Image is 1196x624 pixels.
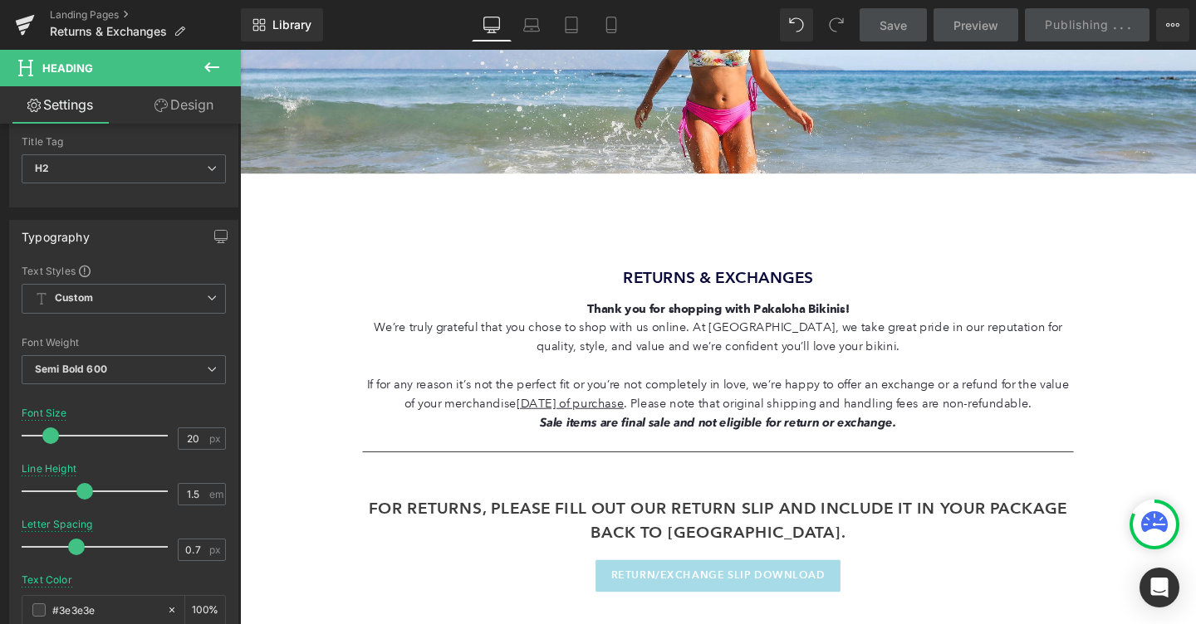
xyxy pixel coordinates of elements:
[241,8,323,41] a: New Library
[22,519,93,530] div: Letter Spacing
[315,384,690,399] span: Sale items are final sale and not eligible for return or exchange.
[124,86,244,124] a: Design
[374,536,630,571] a: Return/Exchange Slip Download
[953,17,998,34] span: Preview
[291,364,404,379] span: [DATE] of purchase
[55,291,93,305] b: Custom
[820,8,853,41] button: Redo
[209,544,223,555] span: px
[22,407,67,419] div: Font Size
[591,8,631,41] a: Mobile
[52,601,159,619] input: Color
[22,136,226,148] div: Title Tag
[209,433,223,444] span: px
[140,285,865,319] span: We’re truly grateful that you chose to shop with us online. At [GEOGRAPHIC_DATA], we take great p...
[403,230,603,250] font: Returns & Exchanges
[22,264,226,277] div: Text Styles
[365,265,640,280] span: Thank you for shopping with Pakaloha Bikinis!
[134,344,872,379] span: If for any reason it’s not the perfect fit or you’re not completely in love, we’re happy to offer...
[22,574,72,586] div: Text Color
[551,8,591,41] a: Tablet
[35,363,107,375] b: Semi Bold 600
[42,61,93,75] span: Heading
[209,489,223,500] span: em
[934,8,1018,41] a: Preview
[50,25,167,38] span: Returns & Exchanges
[780,8,813,41] button: Undo
[472,8,512,41] a: Desktop
[390,546,615,559] span: Return/Exchange Slip Download
[129,470,876,519] h2: FOR RETURNS, PLEASE FILL OUT OUR RETURN SLIP AND INCLUDE IT IN YOUR PACKAGE BACK TO [GEOGRAPHIC_D...
[880,17,907,34] span: Save
[512,8,551,41] a: Laptop
[50,8,241,22] a: Landing Pages
[35,162,49,174] b: H2
[1140,568,1179,607] div: Open Intercom Messenger
[1156,8,1189,41] button: More
[22,463,76,475] div: Line Height
[22,221,90,244] div: Typography
[272,17,311,32] span: Library
[22,337,226,349] div: Font Weight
